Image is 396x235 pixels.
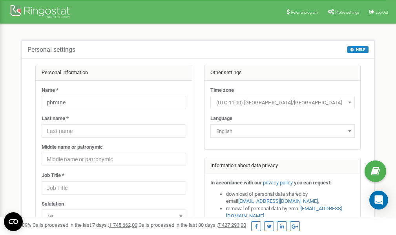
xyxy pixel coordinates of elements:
[42,124,186,138] input: Last name
[42,96,186,109] input: Name
[376,10,388,15] span: Log Out
[294,180,332,186] strong: you can request:
[263,180,293,186] a: privacy policy
[291,10,318,15] span: Referral program
[204,65,361,81] div: Other settings
[44,211,183,222] span: Mr.
[42,153,186,166] input: Middle name or patronymic
[33,222,137,228] span: Calls processed in the last 7 days :
[36,65,192,81] div: Personal information
[210,124,355,138] span: English
[42,144,103,151] label: Middle name or patronymic
[210,115,232,122] label: Language
[27,46,75,53] h5: Personal settings
[204,158,361,174] div: Information about data privacy
[139,222,246,228] span: Calls processed in the last 30 days :
[238,198,318,204] a: [EMAIL_ADDRESS][DOMAIN_NAME]
[42,181,186,195] input: Job Title
[210,96,355,109] span: (UTC-11:00) Pacific/Midway
[218,222,246,228] u: 7 427 293,00
[226,191,355,205] li: download of personal data shared by email ,
[213,97,352,108] span: (UTC-11:00) Pacific/Midway
[42,172,64,179] label: Job Title *
[226,205,355,220] li: removal of personal data by email ,
[210,180,262,186] strong: In accordance with our
[42,87,58,94] label: Name *
[109,222,137,228] u: 1 745 662,00
[213,126,352,137] span: English
[42,209,186,223] span: Mr.
[42,115,69,122] label: Last name *
[369,191,388,209] div: Open Intercom Messenger
[347,46,369,53] button: HELP
[335,10,359,15] span: Profile settings
[210,87,234,94] label: Time zone
[4,212,23,231] button: Open CMP widget
[42,200,64,208] label: Salutation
